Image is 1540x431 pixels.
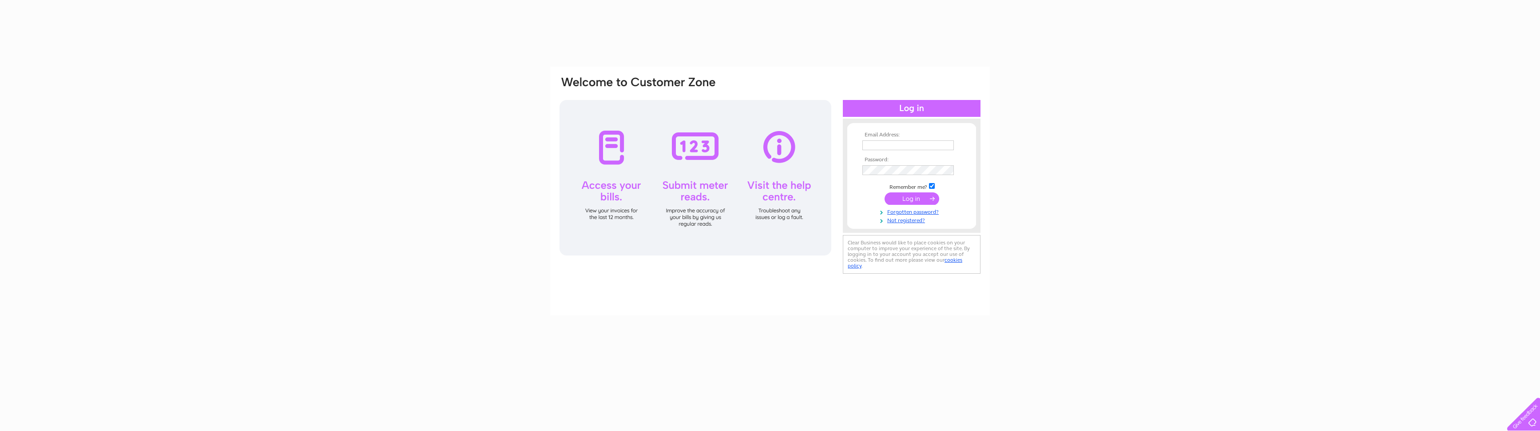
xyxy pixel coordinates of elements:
td: Remember me? [860,182,963,191]
a: cookies policy [848,257,962,269]
input: Submit [885,192,939,205]
div: Clear Business would like to place cookies on your computer to improve your experience of the sit... [843,235,980,274]
a: Forgotten password? [862,207,963,215]
th: Password: [860,157,963,163]
th: Email Address: [860,132,963,138]
a: Not registered? [862,215,963,224]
